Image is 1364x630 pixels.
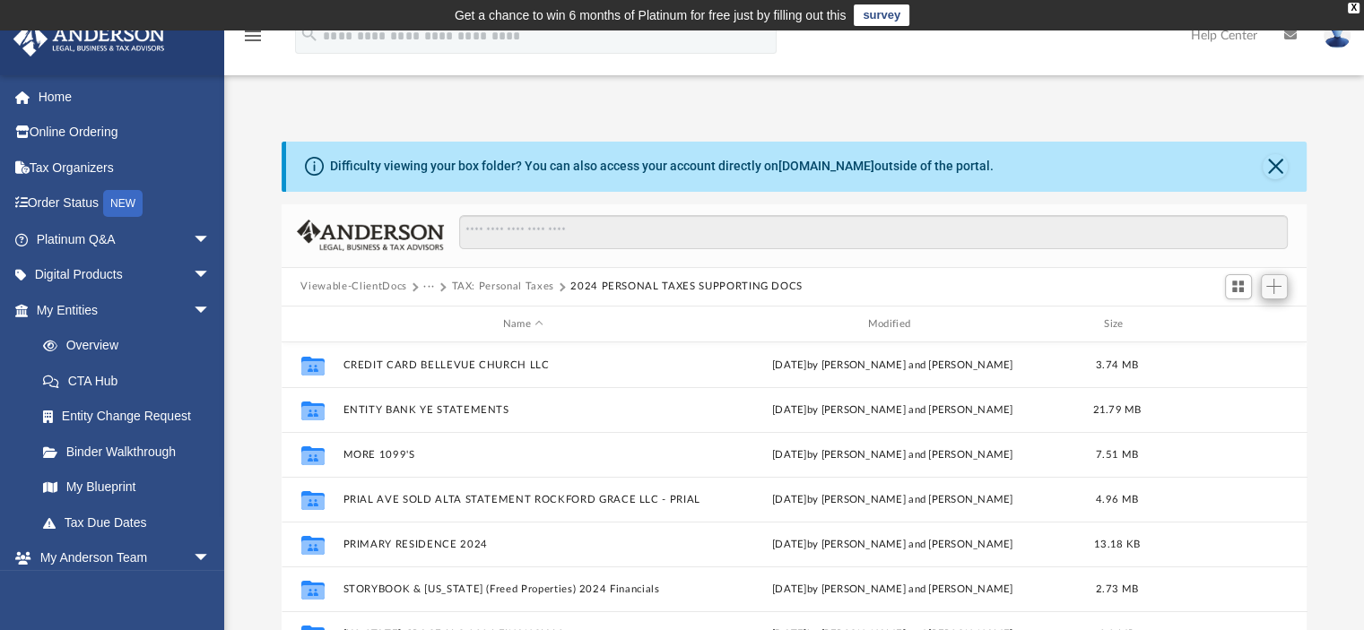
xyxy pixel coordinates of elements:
div: [DATE] by [PERSON_NAME] and [PERSON_NAME] [712,447,1073,463]
button: Switch to Grid View [1225,274,1252,299]
a: Platinum Q&Aarrow_drop_down [13,221,238,257]
a: Tax Due Dates [25,505,238,540]
a: Digital Productsarrow_drop_down [13,257,238,293]
div: [DATE] by [PERSON_NAME] and [PERSON_NAME] [712,537,1073,553]
a: [DOMAIN_NAME] [778,159,874,173]
a: Online Ordering [13,115,238,151]
button: PRIAL AVE SOLD ALTA STATEMENT ROCKFORD GRACE LLC - PRIAL [343,494,704,505]
i: menu [242,25,264,47]
div: [DATE] by [PERSON_NAME] and [PERSON_NAME] [712,582,1073,598]
div: Size [1081,316,1152,332]
div: Modified [711,316,1073,332]
button: STORYBOOK & [US_STATE] (Freed Properties) 2024 Financials [343,583,704,595]
div: [DATE] by [PERSON_NAME] and [PERSON_NAME] [712,358,1073,374]
div: NEW [103,190,143,217]
img: Anderson Advisors Platinum Portal [8,22,170,56]
div: close [1348,3,1360,13]
img: User Pic [1324,22,1351,48]
i: search [300,24,319,44]
a: Home [13,79,238,115]
button: PRIMARY RESIDENCE 2024 [343,539,704,550]
button: TAX: Personal Taxes [451,279,553,295]
button: Close [1263,154,1288,179]
span: arrow_drop_down [193,540,229,577]
a: My Blueprint [25,470,229,505]
a: Entity Change Request [25,399,238,435]
a: Overview [25,328,238,364]
div: id [289,316,334,332]
a: My Anderson Teamarrow_drop_down [13,540,229,576]
div: [DATE] by [PERSON_NAME] and [PERSON_NAME] [712,402,1073,419]
a: CTA Hub [25,363,238,399]
button: MORE 1099'S [343,449,704,461]
button: Add [1261,274,1288,299]
a: Order StatusNEW [13,186,238,222]
span: 3.74 MB [1096,360,1138,370]
span: 2.73 MB [1096,584,1138,594]
div: Get a chance to win 6 months of Platinum for free just by filling out this [455,4,847,26]
div: Name [342,316,703,332]
a: Tax Organizers [13,150,238,186]
div: [DATE] by [PERSON_NAME] and [PERSON_NAME] [712,492,1073,508]
button: Viewable-ClientDocs [300,279,406,295]
span: arrow_drop_down [193,257,229,294]
a: menu [242,34,264,47]
span: 21.79 MB [1092,405,1141,415]
button: ··· [423,279,435,295]
input: Search files and folders [459,215,1287,249]
button: CREDIT CARD BELLEVUE CHURCH LLC [343,359,704,371]
span: 13.18 KB [1093,539,1139,549]
button: ENTITY BANK YE STATEMENTS [343,404,704,416]
button: 2024 PERSONAL TAXES SUPPORTING DOCS [570,279,803,295]
a: My Entitiesarrow_drop_down [13,292,238,328]
div: id [1160,316,1286,332]
div: Difficulty viewing your box folder? You can also access your account directly on outside of the p... [330,157,994,176]
span: 4.96 MB [1096,495,1138,505]
span: arrow_drop_down [193,292,229,329]
span: 7.51 MB [1096,450,1138,460]
a: Binder Walkthrough [25,434,238,470]
span: arrow_drop_down [193,221,229,258]
a: survey [854,4,909,26]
